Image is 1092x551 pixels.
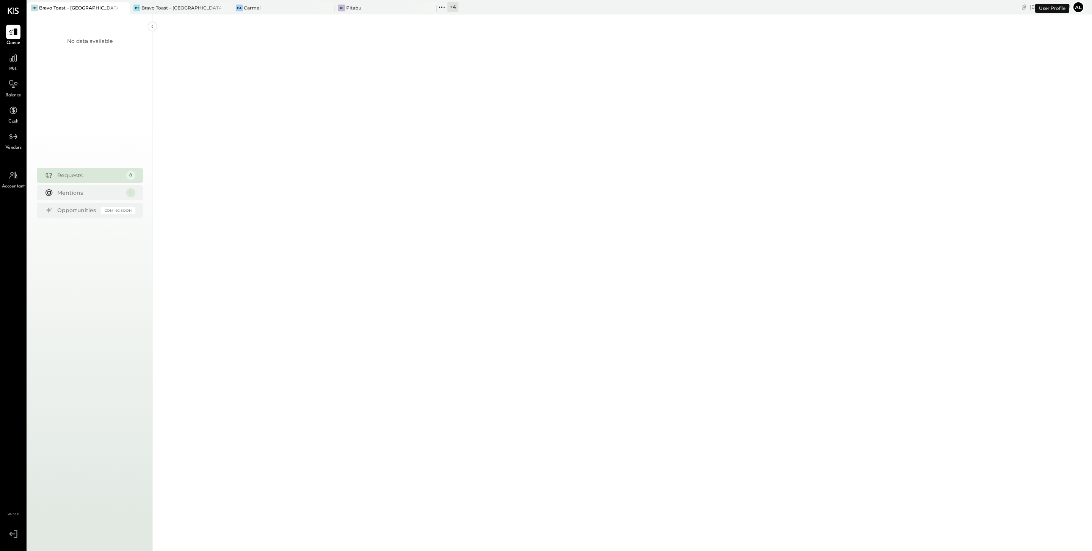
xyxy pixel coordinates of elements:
div: Ca [236,5,243,11]
span: Balance [5,92,21,99]
span: P&L [9,66,18,73]
span: Accountant [2,183,25,190]
span: Queue [6,40,20,47]
div: Requests [57,172,122,179]
div: Pi [338,5,345,11]
span: Cash [8,118,18,125]
div: + 4 [447,2,458,12]
a: Vendors [0,129,26,151]
a: Accountant [0,168,26,190]
div: User Profile [1035,4,1069,13]
div: BT [31,5,38,11]
div: BT [133,5,140,11]
div: 1 [126,188,135,197]
a: Balance [0,77,26,99]
div: [DATE] [1030,3,1070,11]
div: Pitabu [346,5,361,11]
button: Al [1072,1,1084,13]
a: Cash [0,103,26,125]
div: No data available [67,37,113,45]
div: Bravo Toast – [GEOGRAPHIC_DATA] [39,5,118,11]
span: Vendors [5,145,22,151]
a: P&L [0,51,26,73]
div: 8 [126,171,135,180]
div: Opportunities [57,206,97,214]
div: Bravo Toast – [GEOGRAPHIC_DATA] [141,5,221,11]
a: Queue [0,25,26,47]
div: copy link [1020,3,1028,11]
div: Coming Soon [101,207,135,214]
div: Mentions [57,189,122,197]
div: Carmel [244,5,260,11]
